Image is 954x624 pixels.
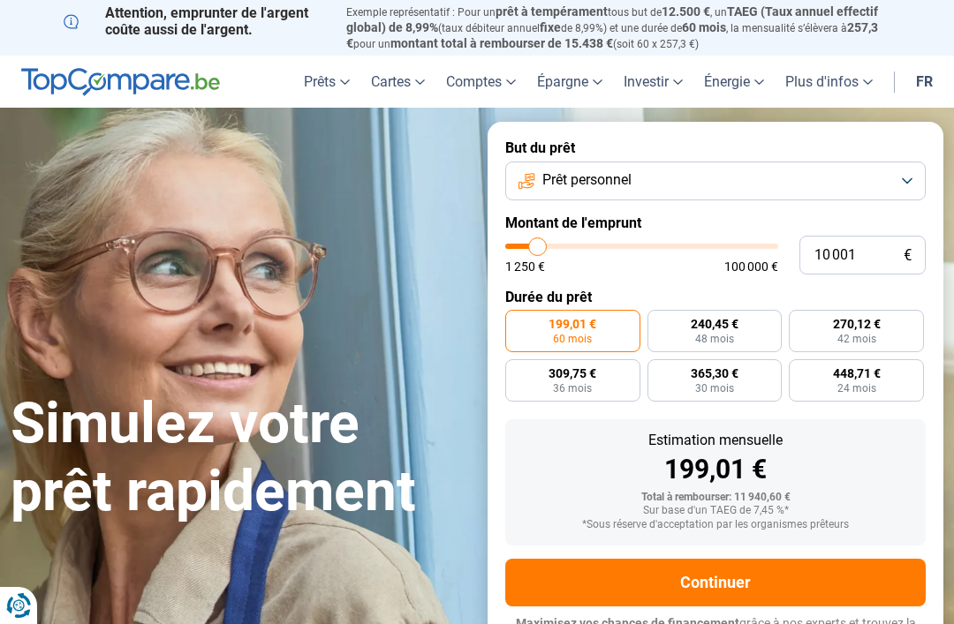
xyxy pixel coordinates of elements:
a: Cartes [360,56,435,108]
span: 448,71 € [833,367,881,380]
span: 365,30 € [691,367,738,380]
span: 12.500 € [662,4,710,19]
span: prêt à tempérament [496,4,608,19]
button: Prêt personnel [505,162,926,200]
a: Investir [613,56,693,108]
div: Estimation mensuelle [519,433,912,447]
span: Prêt personnel [542,170,632,190]
div: *Sous réserve d'acceptation par les organismes prêteurs [519,519,912,531]
span: montant total à rembourser de 15.438 € [390,36,613,50]
a: Plus d'infos [775,56,883,108]
span: 257,3 € [346,20,878,50]
span: 309,75 € [549,367,596,380]
span: fixe [540,20,561,34]
a: Énergie [693,56,775,108]
span: 30 mois [695,383,734,394]
div: Total à rembourser: 11 940,60 € [519,492,912,504]
a: Comptes [435,56,526,108]
span: 36 mois [553,383,592,394]
a: fr [905,56,943,108]
span: 240,45 € [691,318,738,330]
span: 199,01 € [549,318,596,330]
a: Prêts [293,56,360,108]
label: Montant de l'emprunt [505,214,926,231]
div: Sur base d'un TAEG de 7,45 %* [519,505,912,517]
span: TAEG (Taux annuel effectif global) de 8,99% [346,4,878,34]
span: 1 250 € [505,260,545,273]
button: Continuer [505,559,926,606]
p: Exemple représentatif : Pour un tous but de , un (taux débiteur annuel de 8,99%) et une durée de ... [346,4,890,51]
span: 48 mois [695,334,734,344]
h1: Simulez votre prêt rapidement [11,390,466,526]
span: 60 mois [553,334,592,344]
span: 270,12 € [833,318,881,330]
div: 199,01 € [519,456,912,483]
span: 42 mois [837,334,876,344]
a: Épargne [526,56,613,108]
label: Durée du prêt [505,289,926,305]
span: 60 mois [682,20,726,34]
p: Attention, emprunter de l'argent coûte aussi de l'argent. [64,4,325,38]
label: But du prêt [505,139,926,156]
span: 100 000 € [724,260,778,273]
span: 24 mois [837,383,876,394]
img: TopCompare [21,68,220,96]
span: € [904,248,912,263]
